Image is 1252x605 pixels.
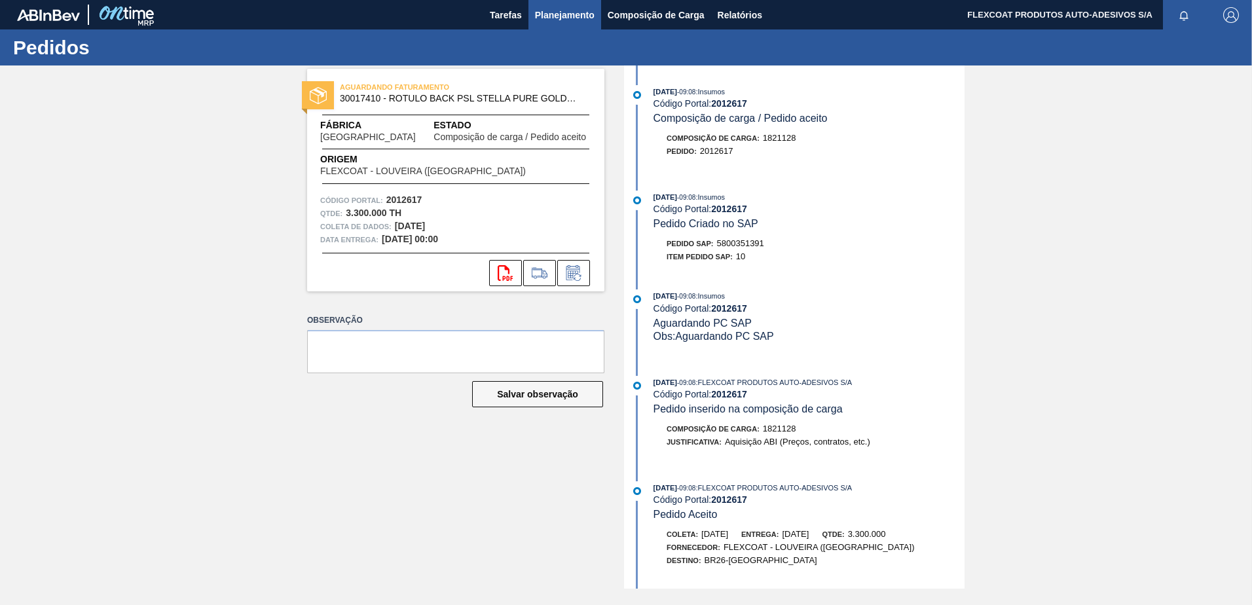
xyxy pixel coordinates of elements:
span: Coleta: [667,530,698,538]
img: TNhmsLtSVTkK8tSr43FrP2fwEKptu5GPRR3wAAAABJRU5ErkJggg== [17,9,80,21]
span: [DATE] [701,529,728,539]
span: Composição de Carga : [667,134,760,142]
span: Qtde: [822,530,844,538]
img: estado [310,87,327,104]
span: Destino: [667,557,701,564]
strong: 3.300.000 TH [346,208,401,218]
span: 3.300,000 [848,529,886,539]
span: Estado [433,119,591,132]
span: - 09:08 [677,293,695,300]
span: Aguardando PC SAP [654,318,752,329]
h1: Pedidos [13,40,246,55]
span: [DATE] [654,193,677,201]
span: Fábrica [320,119,433,132]
strong: [DATE] 00:00 [382,234,438,244]
span: - 09:08 [677,194,695,201]
span: Tarefas [490,7,522,23]
span: [DATE] [782,529,809,539]
strong: 2012617 [711,98,747,109]
span: Fornecedor: [667,543,720,551]
span: Composição de Carga [608,7,705,23]
span: [DATE] [654,378,677,386]
span: 30017410 - ROTULO BACK PSL STELLA PURE GOLD 330ML [340,94,578,103]
span: Item pedido SAP: [667,253,733,261]
span: : Insumos [695,88,725,96]
span: Pedido SAP: [667,240,714,247]
div: Código Portal: [654,494,965,505]
span: 1821128 [763,133,796,143]
span: FLEXCOAT - LOUVEIRA ([GEOGRAPHIC_DATA]) [724,542,915,552]
strong: 2012617 [711,303,747,314]
strong: 2012617 [711,389,747,399]
span: : Insumos [695,292,725,300]
span: FLEXCOAT - LOUVEIRA ([GEOGRAPHIC_DATA]) [320,166,526,176]
span: [DATE] [654,292,677,300]
span: : FLEXCOAT PRODUTOS AUTO-ADESIVOS S/A [695,484,852,492]
img: atual [633,295,641,303]
span: - 09:08 [677,379,695,386]
div: Abrir arquivo PDF [489,260,522,286]
span: - 09:08 [677,485,695,492]
span: Pedido Aceito [654,509,718,520]
div: Código Portal: [654,303,965,314]
button: Notificações [1163,6,1205,24]
span: Entrega: [741,530,779,538]
font: Código Portal: [320,196,383,204]
div: Informar alteração no pedido [557,260,590,286]
div: Ir para Composição de Carga [523,260,556,286]
span: - 09:08 [677,88,695,96]
span: : Insumos [695,193,725,201]
span: Pedido : [667,147,697,155]
strong: [DATE] [395,221,425,231]
img: atual [633,91,641,99]
button: Salvar observação [472,381,603,407]
span: BR26-[GEOGRAPHIC_DATA] [705,555,817,565]
span: Obs: Aguardando PC SAP [654,331,774,342]
span: [DATE] [654,88,677,96]
img: atual [633,382,641,390]
span: Data entrega: [320,233,378,246]
span: 1821128 [763,424,796,433]
span: Pedido inserido na composição de carga [654,403,843,414]
span: Composição de carga / Pedido aceito [433,132,586,142]
span: Pedido Criado no SAP [654,218,758,229]
img: atual [633,196,641,204]
span: [DATE] [654,484,677,492]
div: Código Portal: [654,98,965,109]
span: [GEOGRAPHIC_DATA] [320,132,416,142]
span: 2012617 [700,146,733,156]
strong: 2012617 [711,494,747,505]
span: 5800351391 [717,238,764,248]
strong: 2012617 [711,204,747,214]
img: Logout [1223,7,1239,23]
img: atual [633,487,641,495]
span: Composição de Carga : [667,425,760,433]
span: Qtde : [320,207,342,220]
span: Relatórios [718,7,762,23]
span: Origem [320,153,563,166]
span: : FLEXCOAT PRODUTOS AUTO-ADESIVOS S/A [695,378,852,386]
div: Código Portal: [654,204,965,214]
span: Planejamento [535,7,595,23]
span: Coleta de dados: [320,220,392,233]
span: AGUARDANDO FATURAMENTO [340,81,523,94]
span: 10 [736,251,745,261]
strong: 2012617 [386,194,422,205]
span: Aquisição ABI (Preços, contratos, etc.) [725,437,870,447]
span: Composição de carga / Pedido aceito [654,113,828,124]
div: Código Portal: [654,389,965,399]
label: Observação [307,311,604,330]
span: Justificativa: [667,438,722,446]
